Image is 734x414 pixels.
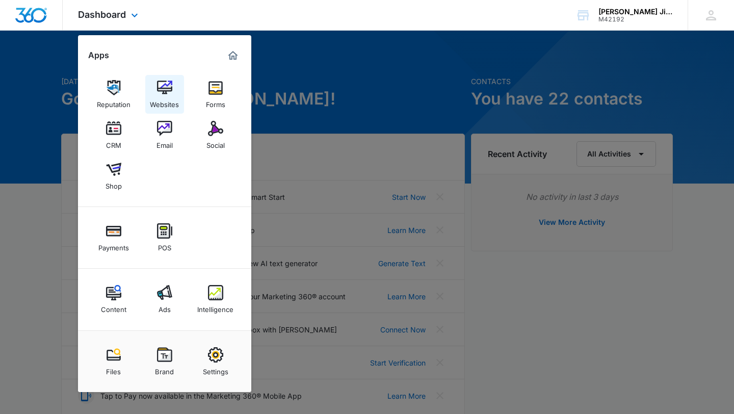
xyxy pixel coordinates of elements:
[598,16,673,23] div: account id
[145,218,184,257] a: POS
[106,177,122,190] div: Shop
[225,47,241,64] a: Marketing 360® Dashboard
[88,50,109,60] h2: Apps
[150,95,179,109] div: Websites
[97,95,130,109] div: Reputation
[106,136,121,149] div: CRM
[158,239,171,252] div: POS
[94,342,133,381] a: Files
[78,9,126,20] span: Dashboard
[159,300,171,314] div: Ads
[101,300,126,314] div: Content
[94,280,133,319] a: Content
[206,136,225,149] div: Social
[145,75,184,114] a: Websites
[94,116,133,154] a: CRM
[196,342,235,381] a: Settings
[94,75,133,114] a: Reputation
[196,75,235,114] a: Forms
[94,218,133,257] a: Payments
[94,157,133,195] a: Shop
[203,363,228,376] div: Settings
[598,8,673,16] div: account name
[98,239,129,252] div: Payments
[145,116,184,154] a: Email
[206,95,225,109] div: Forms
[155,363,174,376] div: Brand
[196,280,235,319] a: Intelligence
[106,363,121,376] div: Files
[145,342,184,381] a: Brand
[196,116,235,154] a: Social
[156,136,173,149] div: Email
[197,300,233,314] div: Intelligence
[145,280,184,319] a: Ads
